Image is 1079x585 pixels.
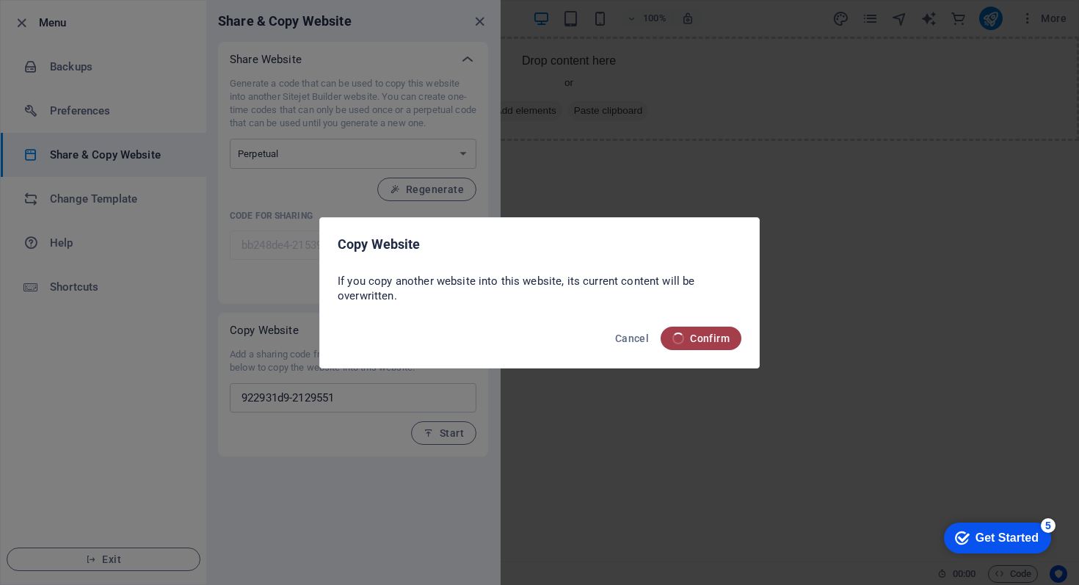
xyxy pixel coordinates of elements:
span: Paste clipboard [509,64,590,84]
button: Cancel [609,327,655,350]
span: Confirm [672,333,730,344]
h2: Copy Website [338,236,741,253]
div: Get Started [43,16,106,29]
button: Confirm [661,327,741,350]
span: Add elements [431,64,504,84]
p: If you copy another website into this website, its current content will be overwritten. [338,274,741,303]
span: Cancel [615,333,649,344]
div: Get Started 5 items remaining, 0% complete [12,7,119,38]
div: 5 [109,3,123,18]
